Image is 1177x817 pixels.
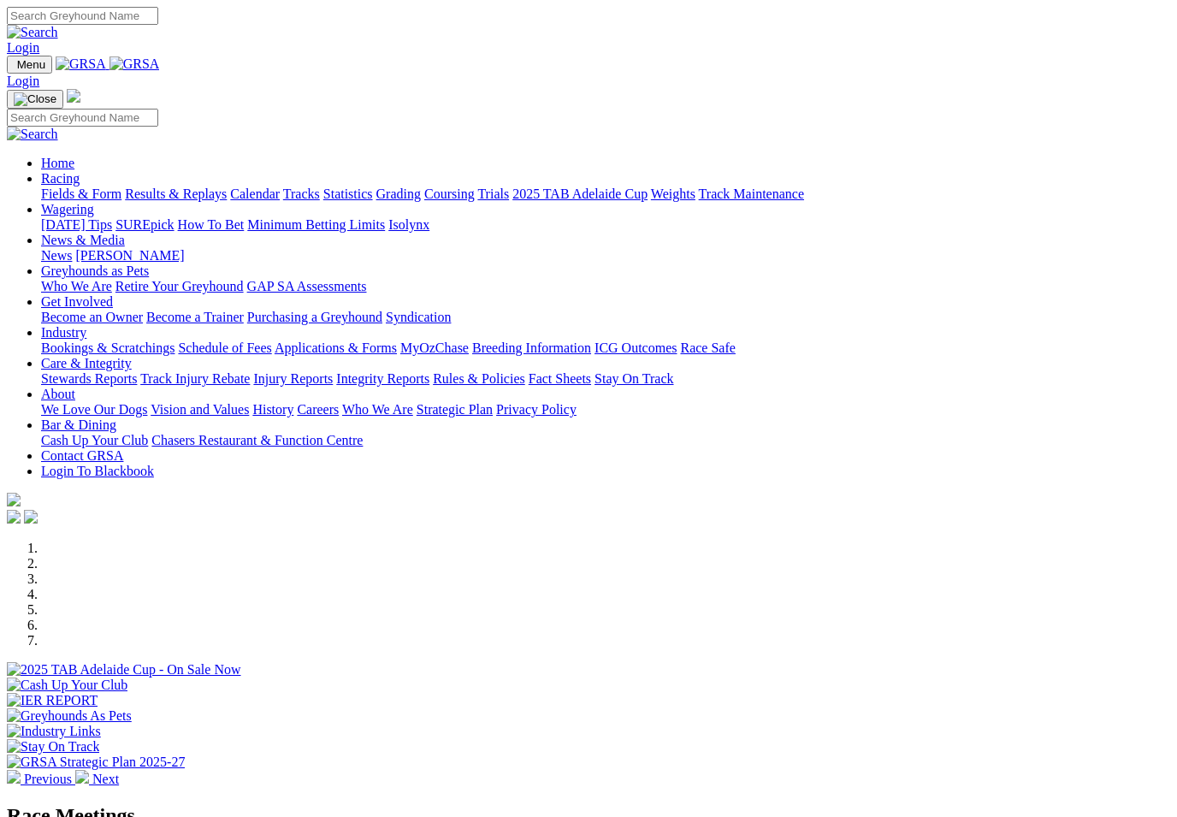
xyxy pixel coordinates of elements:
[7,770,21,784] img: chevron-left-pager-white.svg
[7,127,58,142] img: Search
[342,402,413,417] a: Who We Are
[41,371,137,386] a: Stewards Reports
[41,325,86,340] a: Industry
[7,772,75,786] a: Previous
[529,371,591,386] a: Fact Sheets
[41,464,154,478] a: Login To Blackbook
[594,340,677,355] a: ICG Outcomes
[56,56,106,72] img: GRSA
[7,25,58,40] img: Search
[594,371,673,386] a: Stay On Track
[297,402,339,417] a: Careers
[496,402,577,417] a: Privacy Policy
[41,156,74,170] a: Home
[386,310,451,324] a: Syndication
[41,402,147,417] a: We Love Our Dogs
[247,310,382,324] a: Purchasing a Greyhound
[7,693,98,708] img: IER REPORT
[41,387,75,401] a: About
[230,186,280,201] a: Calendar
[41,248,1170,263] div: News & Media
[115,217,174,232] a: SUREpick
[680,340,735,355] a: Race Safe
[417,402,493,417] a: Strategic Plan
[7,662,241,678] img: 2025 TAB Adelaide Cup - On Sale Now
[24,772,72,786] span: Previous
[699,186,804,201] a: Track Maintenance
[41,340,174,355] a: Bookings & Scratchings
[41,171,80,186] a: Racing
[7,739,99,755] img: Stay On Track
[41,433,148,447] a: Cash Up Your Club
[41,371,1170,387] div: Care & Integrity
[75,248,184,263] a: [PERSON_NAME]
[41,279,112,293] a: Who We Are
[41,417,116,432] a: Bar & Dining
[472,340,591,355] a: Breeding Information
[336,371,429,386] a: Integrity Reports
[323,186,373,201] a: Statistics
[140,371,250,386] a: Track Injury Rebate
[424,186,475,201] a: Coursing
[125,186,227,201] a: Results & Replays
[7,755,185,770] img: GRSA Strategic Plan 2025-27
[252,402,293,417] a: History
[115,279,244,293] a: Retire Your Greyhound
[651,186,695,201] a: Weights
[7,7,158,25] input: Search
[41,263,149,278] a: Greyhounds as Pets
[41,248,72,263] a: News
[41,217,1170,233] div: Wagering
[41,310,143,324] a: Become an Owner
[17,58,45,71] span: Menu
[247,217,385,232] a: Minimum Betting Limits
[24,510,38,524] img: twitter.svg
[7,493,21,506] img: logo-grsa-white.png
[275,340,397,355] a: Applications & Forms
[41,356,132,370] a: Care & Integrity
[283,186,320,201] a: Tracks
[178,340,271,355] a: Schedule of Fees
[247,279,367,293] a: GAP SA Assessments
[41,448,123,463] a: Contact GRSA
[7,678,127,693] img: Cash Up Your Club
[146,310,244,324] a: Become a Trainer
[512,186,648,201] a: 2025 TAB Adelaide Cup
[41,340,1170,356] div: Industry
[41,279,1170,294] div: Greyhounds as Pets
[41,202,94,216] a: Wagering
[14,92,56,106] img: Close
[7,724,101,739] img: Industry Links
[376,186,421,201] a: Grading
[433,371,525,386] a: Rules & Policies
[41,186,1170,202] div: Racing
[7,40,39,55] a: Login
[75,770,89,784] img: chevron-right-pager-white.svg
[253,371,333,386] a: Injury Reports
[7,109,158,127] input: Search
[92,772,119,786] span: Next
[151,402,249,417] a: Vision and Values
[7,74,39,88] a: Login
[67,89,80,103] img: logo-grsa-white.png
[7,510,21,524] img: facebook.svg
[178,217,245,232] a: How To Bet
[477,186,509,201] a: Trials
[41,433,1170,448] div: Bar & Dining
[388,217,429,232] a: Isolynx
[7,708,132,724] img: Greyhounds As Pets
[41,217,112,232] a: [DATE] Tips
[41,233,125,247] a: News & Media
[7,90,63,109] button: Toggle navigation
[41,294,113,309] a: Get Involved
[400,340,469,355] a: MyOzChase
[151,433,363,447] a: Chasers Restaurant & Function Centre
[75,772,119,786] a: Next
[41,402,1170,417] div: About
[109,56,160,72] img: GRSA
[7,56,52,74] button: Toggle navigation
[41,186,121,201] a: Fields & Form
[41,310,1170,325] div: Get Involved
